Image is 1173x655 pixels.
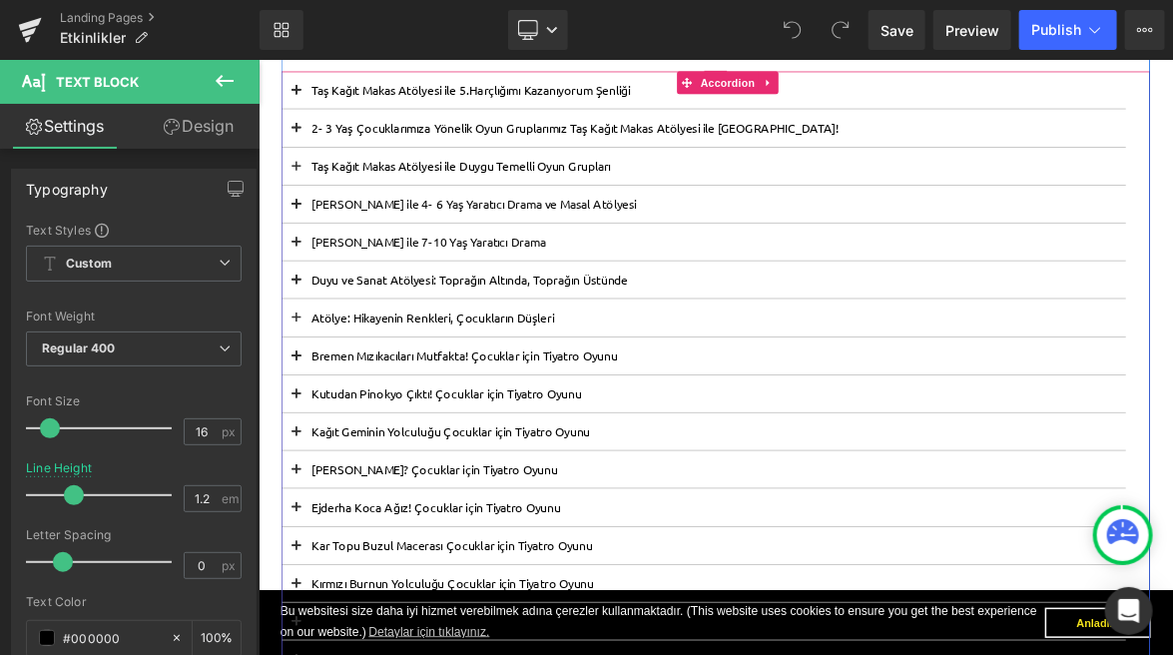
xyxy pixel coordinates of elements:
span: Save [880,20,913,41]
button: More [1125,10,1165,50]
p: 2- 3 Yaş Çocuklarımıza Yönelik Oyun Gruplarımız Taş Kağıt Makas Atölyesi ile [GEOGRAPHIC_DATA]! [70,80,1106,99]
p: Kağıt Geminin Yolculuğu Çocuklar için Tiyatro Oyunu [70,481,1106,500]
div: Line Height [26,461,92,475]
a: Expand / Collapse [661,15,687,45]
p: Atölye: Hikayenin Renkleri, Çocukların Düşleri [70,330,1106,349]
p: [PERSON_NAME]? Çocuklar için Tiyatro Oyunu [70,531,1106,550]
a: Landing Pages [60,10,260,26]
p: Ejderha Koca Ağız! Çocuklar için Tiyatro Oyunu [70,581,1106,600]
p: Bremen Mızıkacıları Mutfakta! Çocuklar için Tiyatro Oyunu [70,381,1106,400]
span: Etkinlikler [60,30,126,46]
font: [PERSON_NAME] ile 7-10 Yaş Yaratıcı Drama [70,230,379,250]
span: Text Block [56,74,139,90]
span: Preview [945,20,999,41]
input: Color [63,627,161,649]
div: Font Size [26,394,242,408]
div: Text Color [26,595,242,609]
div: Open Intercom Messenger [1105,587,1153,635]
b: Regular 400 [42,340,116,355]
button: Redo [821,10,861,50]
p: Kar Topu Buzul Macerası Çocuklar için Tiyatro Oyunu [70,632,1106,651]
div: Letter Spacing [26,528,242,542]
button: Undo [773,10,813,50]
span: px [222,425,239,438]
p: Taş Kağıt Makas Atölyesi ile Duygu Temelli Oyun Grupları [70,131,1106,150]
div: Font Weight [26,310,242,324]
b: Custom [66,256,112,273]
span: Accordion [579,15,661,45]
p: Taş Kağıt Makas Atölyesi ile 5.Harçlığımı Kazanıyorum Şenliği [70,30,1106,49]
span: px [222,559,239,572]
a: Preview [933,10,1011,50]
font: [PERSON_NAME] ile 4- 6 Yaş Yaratıcı Drama ve Masal Atölyesi [70,180,499,200]
p: Kutudan Pinokyo Çıktı! Çocuklar için Tiyatro Oyunu [70,431,1106,450]
div: Typography [26,170,108,198]
a: New Library [260,10,303,50]
p: Duyu ve Sanat Atölyesi: Toprağın Altında, Toprağın Üstünde [70,281,1106,300]
button: Publish [1019,10,1117,50]
span: em [222,492,239,505]
a: Design [134,104,264,149]
span: Publish [1031,22,1081,38]
div: Text Styles [26,222,242,238]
